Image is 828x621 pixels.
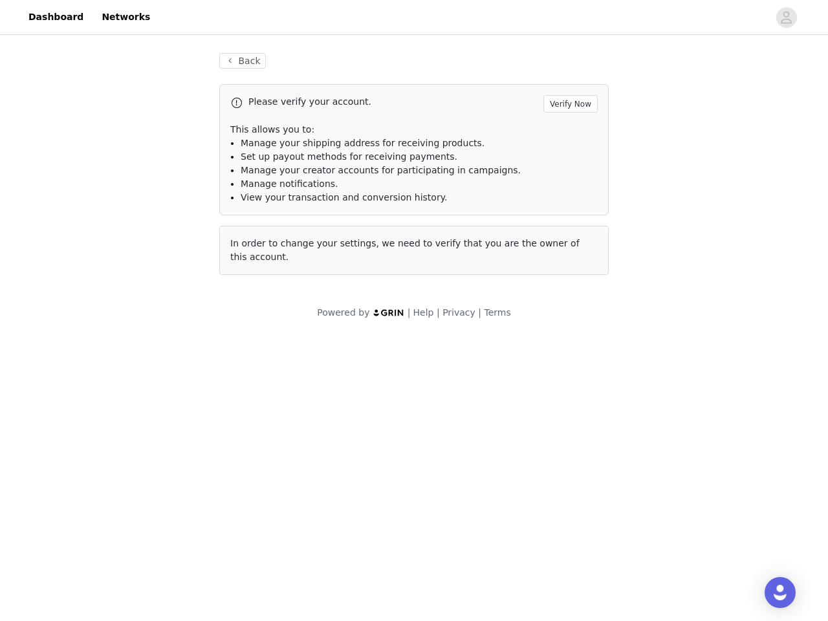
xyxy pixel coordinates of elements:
[94,3,158,32] a: Networks
[241,138,485,148] span: Manage your shipping address for receiving products.
[408,307,411,318] span: |
[484,307,510,318] a: Terms
[241,165,521,175] span: Manage your creator accounts for participating in campaigns.
[241,192,447,202] span: View your transaction and conversion history.
[765,577,796,608] div: Open Intercom Messenger
[543,95,598,113] button: Verify Now
[230,123,598,136] p: This allows you to:
[317,307,369,318] span: Powered by
[437,307,440,318] span: |
[230,238,580,262] span: In order to change your settings, we need to verify that you are the owner of this account.
[241,179,338,189] span: Manage notifications.
[478,307,481,318] span: |
[413,307,434,318] a: Help
[373,309,405,317] img: logo
[21,3,91,32] a: Dashboard
[219,53,266,69] button: Back
[442,307,475,318] a: Privacy
[780,7,792,28] div: avatar
[241,151,457,162] span: Set up payout methods for receiving payments.
[248,95,538,109] p: Please verify your account.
